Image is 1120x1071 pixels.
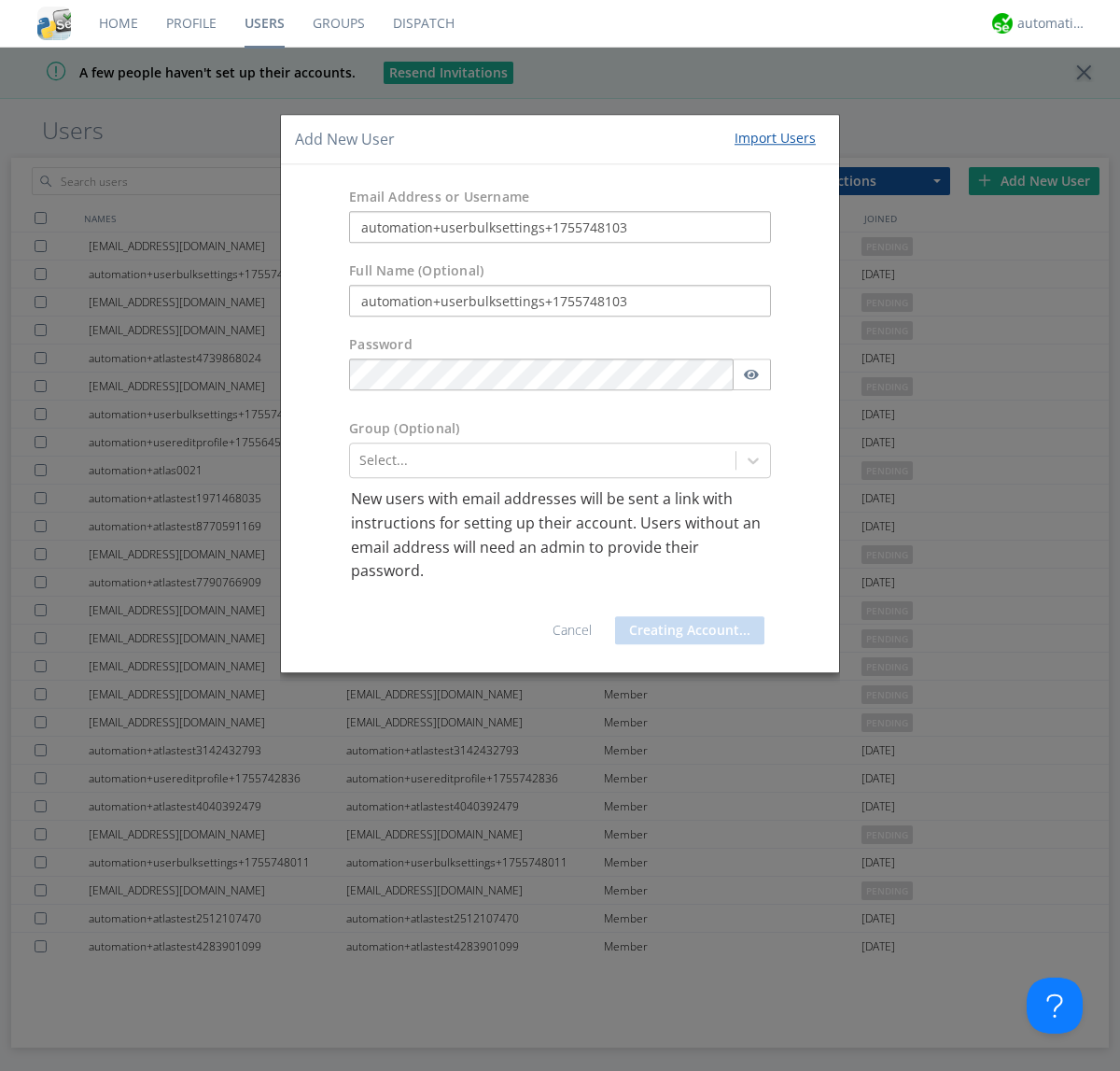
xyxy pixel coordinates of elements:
[735,129,816,148] div: Import Users
[349,420,459,439] label: Group (Optional)
[351,488,769,584] p: New users with email addresses will be sent a link with instructions for setting up their account...
[349,189,529,207] label: Email Address or Username
[349,262,483,281] label: Full Name (Optional)
[615,616,764,644] button: Creating Account...
[349,212,771,244] input: e.g. email@address.com, Housekeeping1
[992,13,1013,34] img: d2d01cd9b4174d08988066c6d424eccd
[1017,14,1087,33] div: automation+atlas
[349,286,771,317] input: Julie Appleseed
[553,621,592,639] a: Cancel
[37,7,71,40] img: cddb5a64eb264b2086981ab96f4c1ba7
[349,336,413,355] label: Password
[295,129,395,150] h4: Add New User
